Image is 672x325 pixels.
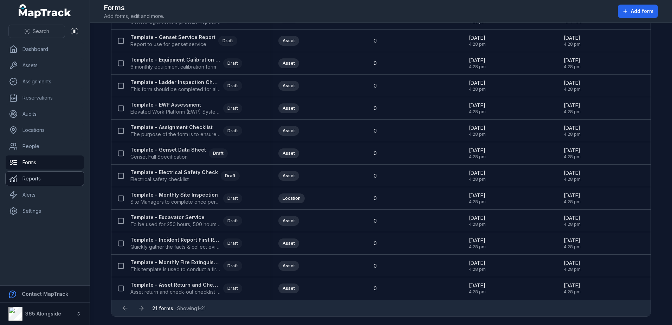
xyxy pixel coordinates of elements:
div: Draft [223,81,242,91]
div: Draft [223,238,242,248]
span: Elevated Work Platform (EWP) System Assessment [130,108,220,115]
a: Alerts [6,188,84,202]
span: 4:28 pm [564,42,581,47]
strong: Template - Incident Report First Response [130,236,220,243]
strong: Template - Genset Service Report [130,34,215,41]
a: People [6,139,84,153]
time: 26/08/2025, 4:28:25 pm [564,102,581,115]
span: Search [33,28,49,35]
span: 4:28 pm [469,154,486,160]
div: Asset [278,81,299,91]
div: Draft [223,58,242,68]
span: Add form [631,8,653,15]
div: Draft [209,148,228,158]
span: [DATE] [469,260,486,267]
span: 0 [374,285,377,292]
span: [DATE] [564,102,581,109]
time: 26/08/2025, 4:28:25 pm [564,215,581,227]
span: [DATE] [564,282,581,289]
time: 26/08/2025, 4:28:25 pm [564,147,581,160]
span: [DATE] [564,237,581,244]
span: 0 [374,37,377,44]
a: Assignments [6,75,84,89]
span: [DATE] [469,192,486,199]
span: This template is used to conduct a fire extinguisher inspection every 30 days to determine if the... [130,266,220,273]
div: Asset [278,36,299,46]
span: [DATE] [469,282,486,289]
span: 4:28 pm [564,132,581,137]
span: 4:28 pm [564,199,581,205]
span: 4:28 pm [564,87,581,92]
span: The purpose of the form is to ensure the employee is licenced and capable in operation the asset. [130,131,220,138]
div: Asset [278,126,299,136]
strong: Template - Electrical Safety Check [130,169,218,176]
time: 26/08/2025, 4:28:25 pm [469,260,486,272]
a: Template - Excavator ServiceTo be used for 250 hours, 500 hours and 750 hours service only. (1,00... [130,214,242,228]
span: [DATE] [469,147,486,154]
span: [DATE] [564,34,581,42]
span: 4:28 pm [564,222,581,227]
span: Add forms, edit and more. [104,13,164,20]
time: 26/08/2025, 4:28:25 pm [564,125,581,137]
span: [DATE] [564,125,581,132]
div: Draft [218,36,237,46]
span: [DATE] [469,215,486,222]
div: Asset [278,283,299,293]
div: Asset [278,238,299,248]
span: [DATE] [564,192,581,199]
a: Template - Ladder Inspection ChecklistThis form should be completed for all ladders.Draft [130,79,242,93]
div: Asset [278,261,299,271]
a: Locations [6,123,84,137]
span: 0 [374,82,377,89]
span: [DATE] [564,260,581,267]
span: [DATE] [469,170,486,177]
time: 26/08/2025, 4:28:25 pm [564,57,581,70]
div: Location [278,193,305,203]
div: Draft [223,283,242,293]
a: Dashboard [6,42,84,56]
strong: Template - EWP Assessment [130,101,220,108]
span: 4:28 pm [469,132,486,137]
time: 26/08/2025, 4:28:25 pm [469,147,486,160]
time: 26/08/2025, 4:28:25 pm [469,215,486,227]
div: Draft [223,126,242,136]
a: Template - EWP AssessmentElevated Work Platform (EWP) System AssessmentDraft [130,101,242,115]
span: 6 monthly equipment calibration form [130,63,220,70]
span: 4:28 pm [469,244,486,250]
span: [DATE] [469,125,486,132]
span: Genset Full Specification [130,153,206,160]
span: [DATE] [564,170,581,177]
span: 4:28 pm [469,177,486,182]
strong: Contact MapTrack [22,291,68,297]
a: Template - Monthly Fire Extinguisher InspectionThis template is used to conduct a fire extinguish... [130,259,242,273]
span: 4:28 pm [564,244,581,250]
span: 4:28 pm [564,289,581,295]
time: 26/08/2025, 4:28:25 pm [469,282,486,295]
span: To be used for 250 hours, 500 hours and 750 hours service only. (1,000 hours to be completed by d... [130,221,220,228]
span: 4:28 pm [469,267,486,272]
div: Asset [278,58,299,68]
span: [DATE] [469,102,486,109]
span: Electrical safety checklist [130,176,218,183]
div: Draft [223,103,242,113]
span: [DATE] [564,79,581,87]
time: 26/08/2025, 4:28:25 pm [564,260,581,272]
span: 0 [374,240,377,247]
button: Add form [618,5,658,18]
time: 26/08/2025, 4:28:25 pm [469,170,486,182]
span: 0 [374,172,377,179]
time: 26/08/2025, 4:28:25 pm [564,282,581,295]
span: 4:28 pm [469,42,486,47]
time: 26/08/2025, 4:28:25 pm [469,57,486,70]
a: Reservations [6,91,84,105]
a: Forms [6,155,84,170]
time: 26/08/2025, 4:28:25 pm [564,34,581,47]
span: 0 [374,217,377,224]
span: [DATE] [564,215,581,222]
div: Draft [223,216,242,226]
strong: Template - Equipment Calibration Form [130,56,220,63]
span: · Showing 1 - 21 [152,305,206,311]
strong: Template - Excavator Service [130,214,220,221]
div: Asset [278,171,299,181]
a: Template - Electrical Safety CheckElectrical safety checklistDraft [130,169,240,183]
